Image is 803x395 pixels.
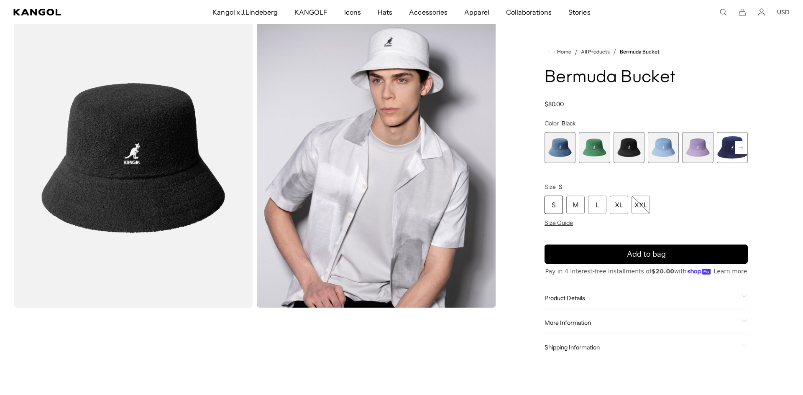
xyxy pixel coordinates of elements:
[614,132,644,163] div: 3 of 11
[566,196,585,214] div: M
[579,132,610,163] label: Turf Green
[545,100,564,108] span: $80.00
[682,132,713,163] label: Digital Lavender
[545,319,738,326] span: More Information
[256,8,496,308] img: bermuda-bucket-white
[545,69,748,87] h1: Bermuda Bucket
[545,132,575,163] label: DENIM BLUE
[648,132,679,163] div: 4 of 11
[610,47,616,57] li: /
[588,196,606,214] div: L
[758,8,765,16] a: Account
[548,48,571,56] a: Home
[545,294,738,302] span: Product Details
[545,344,738,351] span: Shipping Information
[614,132,644,163] label: Black
[545,196,563,214] div: S
[739,8,746,16] button: Cart
[13,8,253,308] img: color-black
[579,132,610,163] div: 2 of 11
[648,132,679,163] label: Glacier
[555,49,571,55] span: Home
[620,49,660,55] a: Bermuda Bucket
[581,49,610,55] a: All Products
[717,132,748,163] div: 6 of 11
[571,47,578,57] li: /
[627,249,666,260] span: Add to bag
[545,47,748,57] nav: breadcrumbs
[545,245,748,264] button: Add to bag
[717,132,748,163] label: Navy
[545,120,559,127] span: Color
[545,183,556,191] span: Size
[632,196,650,214] div: XXL
[559,183,563,191] span: S
[545,219,573,227] span: Size Guide
[610,196,628,214] div: XL
[777,8,790,16] button: USD
[682,132,713,163] div: 5 of 11
[545,132,575,163] div: 1 of 11
[13,9,141,15] a: Kangol
[719,8,727,16] summary: Search here
[562,120,575,127] span: Black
